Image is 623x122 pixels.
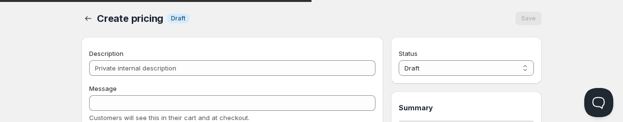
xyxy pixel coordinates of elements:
[89,85,117,92] span: Message
[97,13,163,24] span: Create pricing
[171,15,186,22] span: Draft
[89,50,124,57] span: Description
[399,103,534,113] h1: Summary
[584,88,613,117] iframe: Help Scout Beacon - Open
[399,50,418,57] span: Status
[89,114,249,122] span: Customers will see this in their cart and at checkout.
[89,60,375,76] input: Private internal description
